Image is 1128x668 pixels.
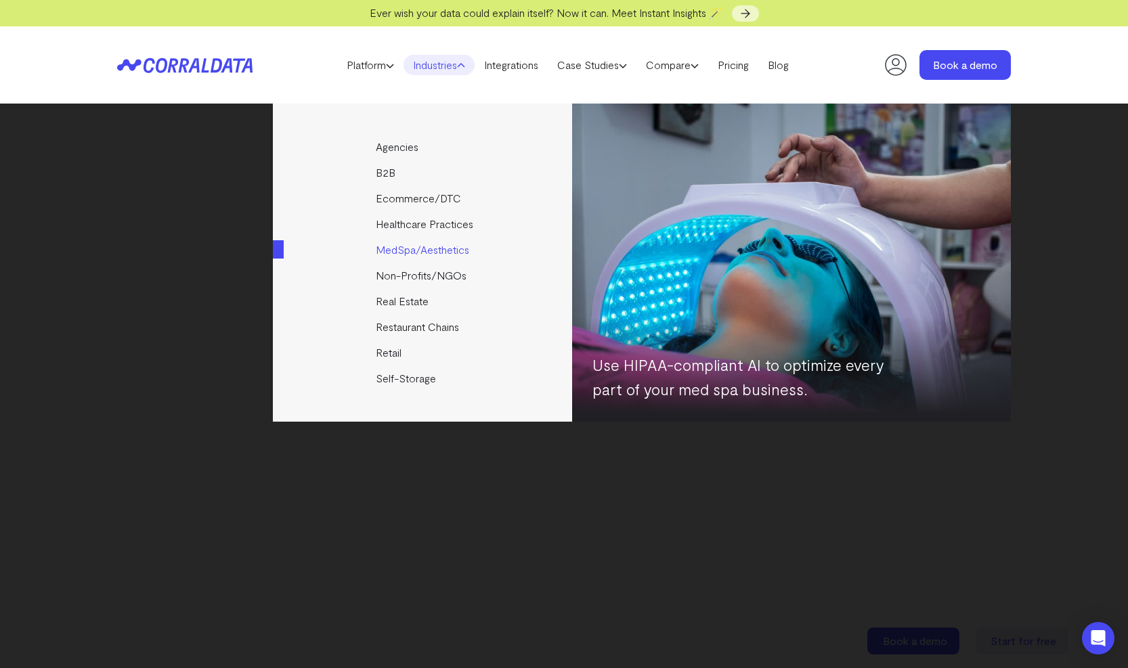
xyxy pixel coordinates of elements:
[758,55,798,75] a: Blog
[1082,622,1114,654] div: Open Intercom Messenger
[273,211,574,237] a: Healthcare Practices
[475,55,548,75] a: Integrations
[273,263,574,288] a: Non-Profits/NGOs
[273,340,574,365] a: Retail
[273,314,574,340] a: Restaurant Chains
[370,6,722,19] span: Ever wish your data could explain itself? Now it can. Meet Instant Insights 🪄
[919,50,1011,80] a: Book a demo
[708,55,758,75] a: Pricing
[337,55,404,75] a: Platform
[548,55,636,75] a: Case Studies
[273,185,574,211] a: Ecommerce/DTC
[273,288,574,314] a: Real Estate
[636,55,708,75] a: Compare
[273,365,574,391] a: Self-Storage
[273,134,574,160] a: Agencies
[404,55,475,75] a: Industries
[592,353,897,401] p: Use HIPAA-compliant AI to optimize every part of your med spa business.
[273,160,574,185] a: B2B
[273,237,574,263] a: MedSpa/Aesthetics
